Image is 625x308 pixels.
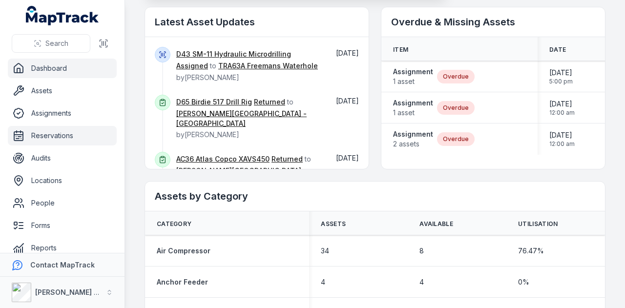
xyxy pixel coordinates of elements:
span: [DATE] [549,68,573,78]
h2: Overdue & Missing Assets [391,15,595,29]
a: People [8,193,117,213]
span: Utilisation [518,220,558,228]
span: Date [549,46,566,54]
span: 1 asset [393,77,433,86]
span: 5:00 pm [549,78,573,85]
span: [DATE] [549,130,575,140]
span: to by [PERSON_NAME] [176,50,318,82]
span: to by [PERSON_NAME] [176,98,322,139]
time: 26/08/2025, 1:47:59 pm [336,97,359,105]
time: 25/08/2025, 12:00:00 am [549,130,575,148]
span: Search [45,39,68,48]
time: 26/08/2025, 11:57:21 am [336,154,359,162]
span: 4 [419,277,424,287]
a: Locations [8,171,117,190]
a: Air Compressor [157,246,210,256]
span: Category [157,220,191,228]
span: [DATE] [336,49,359,57]
a: Audits [8,148,117,168]
h2: Latest Asset Updates [155,15,359,29]
span: Available [419,220,453,228]
time: 27/06/2025, 5:00:00 pm [549,68,573,85]
span: 0 % [518,277,529,287]
a: D43 SM-11 Hydraulic Microdrilling [176,49,291,59]
span: Assets [321,220,346,228]
strong: Assignment [393,98,433,108]
span: 8 [419,246,424,256]
span: to by [PERSON_NAME] [176,155,322,196]
span: 34 [321,246,329,256]
a: MapTrack [26,6,99,25]
a: Assignments [8,103,117,123]
time: 28/08/2025, 7:25:06 am [336,49,359,57]
div: Overdue [437,132,475,146]
span: [DATE] [336,97,359,105]
h2: Assets by Category [155,189,595,203]
strong: Assignment [393,129,433,139]
a: Reservations [8,126,117,145]
a: [PERSON_NAME][GEOGRAPHIC_DATA] - [GEOGRAPHIC_DATA] [176,109,322,128]
span: 76.47 % [518,246,544,256]
span: 2 assets [393,139,433,149]
time: 31/07/2025, 12:00:00 am [549,99,575,117]
a: Assigned [176,61,208,71]
a: AC36 Atlas Copco XAVS450 [176,154,270,164]
a: Assignment1 asset [393,67,433,86]
a: TRA63A Freemans Waterhole [218,61,318,71]
span: 4 [321,277,325,287]
div: Overdue [437,101,475,115]
button: Search [12,34,90,53]
span: [DATE] [336,154,359,162]
a: Dashboard [8,59,117,78]
a: D65 Birdie 517 Drill Rig [176,97,252,107]
span: [DATE] [549,99,575,109]
a: Assets [8,81,117,101]
span: 1 asset [393,108,433,118]
strong: Contact MapTrack [30,261,95,269]
a: Forms [8,216,117,235]
a: [PERSON_NAME][GEOGRAPHIC_DATA] - [GEOGRAPHIC_DATA] [176,166,322,185]
a: Returned [271,154,303,164]
strong: Assignment [393,67,433,77]
a: Assignment1 asset [393,98,433,118]
span: 12:00 am [549,109,575,117]
strong: [PERSON_NAME] Group [35,288,115,296]
a: Returned [254,97,285,107]
a: Reports [8,238,117,258]
a: Assignment2 assets [393,129,433,149]
span: 12:00 am [549,140,575,148]
span: Item [393,46,408,54]
div: Overdue [437,70,475,83]
a: Anchor Feeder [157,277,208,287]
